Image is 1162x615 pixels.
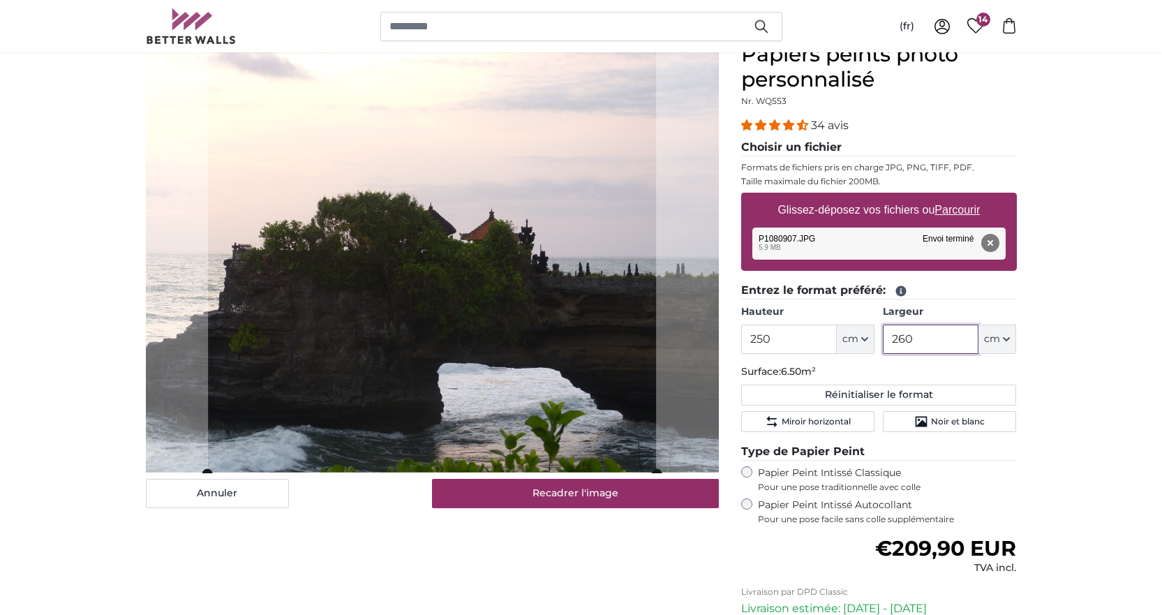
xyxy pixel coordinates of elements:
button: cm [978,325,1016,354]
span: 14 [976,13,990,27]
span: €209,90 EUR [875,535,1016,561]
p: Formats de fichiers pris en charge JPG, PNG, TIFF, PDF. [741,162,1017,173]
button: Annuler [146,479,289,508]
span: cm [842,332,858,346]
button: Noir et blanc [883,411,1016,432]
p: Livraison par DPD Classic [741,586,1017,598]
button: Recadrer l'image [432,479,719,508]
label: Papier Peint Intissé Classique [758,466,1017,493]
span: cm [984,332,1000,346]
label: Hauteur [741,305,874,319]
span: Pour une pose facile sans colle supplémentaire [758,514,1017,525]
span: Miroir horizontal [782,416,851,427]
legend: Type de Papier Peint [741,443,1017,461]
button: cm [837,325,874,354]
p: Surface: [741,365,1017,379]
span: 34 avis [811,119,849,132]
span: Pour une pose traditionnelle avec colle [758,482,1017,493]
button: Miroir horizontal [741,411,874,432]
label: Largeur [883,305,1016,319]
button: (fr) [888,14,925,39]
span: 4.32 stars [741,119,811,132]
legend: Choisir un fichier [741,139,1017,156]
h1: Papiers peints photo personnalisé [741,42,1017,92]
legend: Entrez le format préféré: [741,282,1017,299]
span: Nr. WQ553 [741,96,787,106]
span: 6.50m² [781,365,816,378]
button: Réinitialiser le format [741,385,1017,406]
img: Betterwalls [146,8,237,44]
span: Noir et blanc [931,416,985,427]
label: Papier Peint Intissé Autocollant [758,498,1017,525]
div: TVA incl. [875,561,1016,575]
p: Taille maximale du fichier 200MB. [741,176,1017,187]
u: Parcourir [934,204,980,216]
label: Glissez-déposez vos fichiers ou [772,196,985,224]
